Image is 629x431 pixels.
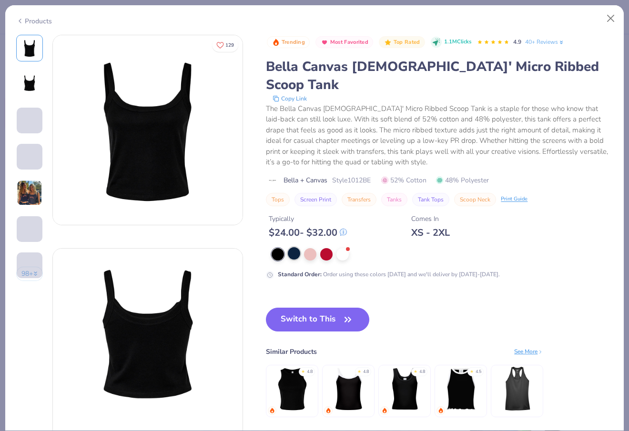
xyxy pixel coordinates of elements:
a: 40+ Reviews [525,38,565,46]
div: Typically [269,214,347,224]
img: trending.gif [269,408,275,413]
div: ★ [301,369,305,372]
div: 4.5 [476,369,481,375]
div: Similar Products [266,347,317,357]
span: Bella + Canvas [284,175,327,185]
div: Products [16,16,52,26]
span: 4.9 [513,38,521,46]
button: Transfers [342,193,376,206]
button: Badge Button [315,36,373,49]
button: 98+ [16,267,43,281]
div: 4.8 [419,369,425,375]
img: Front [18,37,41,60]
img: User generated content [17,242,18,268]
strong: Standard Order : [278,271,322,278]
div: ★ [470,369,474,372]
img: brand logo [266,177,279,184]
div: 4.8 [307,369,313,375]
img: trending.gif [325,408,331,413]
div: Order using these colors [DATE] and we'll deliver by [DATE]-[DATE]. [278,270,500,279]
div: 4.8 [363,369,369,375]
img: Trending sort [272,39,280,46]
span: 1.1M Clicks [444,38,471,46]
img: Top Rated sort [384,39,392,46]
button: copy to clipboard [270,94,310,103]
img: Team 365 Ladies' Zone Performance Racerback Tank [495,366,540,411]
span: 52% Cotton [381,175,426,185]
div: Comes In [411,214,450,224]
img: User generated content [17,278,18,304]
div: Print Guide [501,195,528,203]
button: Tanks [381,193,407,206]
div: The Bella Canvas [DEMOGRAPHIC_DATA]' Micro Ribbed Scoop Tank is a staple for those who know that ... [266,103,613,168]
button: Close [602,10,620,28]
span: 129 [225,43,234,48]
div: ★ [414,369,417,372]
div: Bella Canvas [DEMOGRAPHIC_DATA]' Micro Ribbed Scoop Tank [266,58,613,94]
button: Like [212,38,238,52]
img: Front [53,35,243,225]
button: Badge Button [379,36,425,49]
img: Bella + Canvas Ladies' Micro Ribbed Racerback Tank [270,366,315,411]
button: Tops [266,193,290,206]
span: 48% Polyester [436,175,489,185]
button: Tank Tops [412,193,449,206]
img: User generated content [17,133,18,159]
span: Trending [282,40,305,45]
img: Fresh Prints Sunset Blvd Ribbed Scoop Tank Top [382,366,427,411]
img: User generated content [17,180,42,206]
button: Switch to This [266,308,369,331]
span: Most Favorited [330,40,368,45]
button: Badge Button [267,36,310,49]
div: See More [514,347,543,356]
img: Fresh Prints Sasha Crop Top [438,366,484,411]
div: $ 24.00 - $ 32.00 [269,227,347,239]
span: Style 1012BE [332,175,371,185]
span: Top Rated [394,40,420,45]
img: Back [18,73,41,96]
img: User generated content [17,170,18,195]
div: 4.9 Stars [477,35,509,50]
div: XS - 2XL [411,227,450,239]
img: Fresh Prints Cali Camisole Top [326,366,371,411]
button: Scoop Neck [454,193,496,206]
div: ★ [357,369,361,372]
img: Most Favorited sort [321,39,328,46]
img: trending.gif [438,408,444,413]
img: trending.gif [382,408,387,413]
button: Screen Print [294,193,337,206]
